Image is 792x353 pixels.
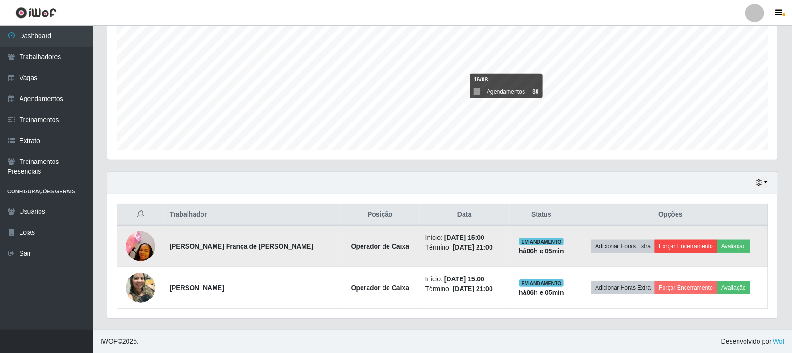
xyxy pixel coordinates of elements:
button: Avaliação [717,240,750,253]
strong: há 06 h e 05 min [519,247,564,255]
strong: Operador de Caixa [351,284,409,292]
li: Término: [425,243,504,252]
strong: Operador de Caixa [351,243,409,250]
a: iWof [772,338,785,345]
th: Posição [341,204,419,226]
button: Adicionar Horas Extra [591,240,655,253]
th: Trabalhador [164,204,341,226]
time: [DATE] 15:00 [444,234,484,241]
button: Avaliação [717,281,750,294]
button: Forçar Encerramento [655,281,717,294]
th: Data [420,204,510,226]
img: 1745102593554.jpeg [126,268,155,307]
span: EM ANDAMENTO [519,279,564,287]
li: Término: [425,284,504,294]
th: Opções [573,204,768,226]
li: Início: [425,233,504,243]
time: [DATE] 15:00 [444,275,484,283]
img: CoreUI Logo [15,7,57,19]
span: IWOF [101,338,118,345]
button: Forçar Encerramento [655,240,717,253]
th: Status [510,204,574,226]
strong: [PERSON_NAME] França de [PERSON_NAME] [169,243,313,250]
span: © 2025 . [101,337,139,346]
button: Adicionar Horas Extra [591,281,655,294]
span: EM ANDAMENTO [519,238,564,245]
time: [DATE] 21:00 [453,285,493,292]
li: Início: [425,274,504,284]
strong: [PERSON_NAME] [169,284,224,292]
span: Desenvolvido por [721,337,785,346]
img: 1699901172433.jpeg [126,226,155,266]
strong: há 06 h e 05 min [519,289,564,296]
time: [DATE] 21:00 [453,244,493,251]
